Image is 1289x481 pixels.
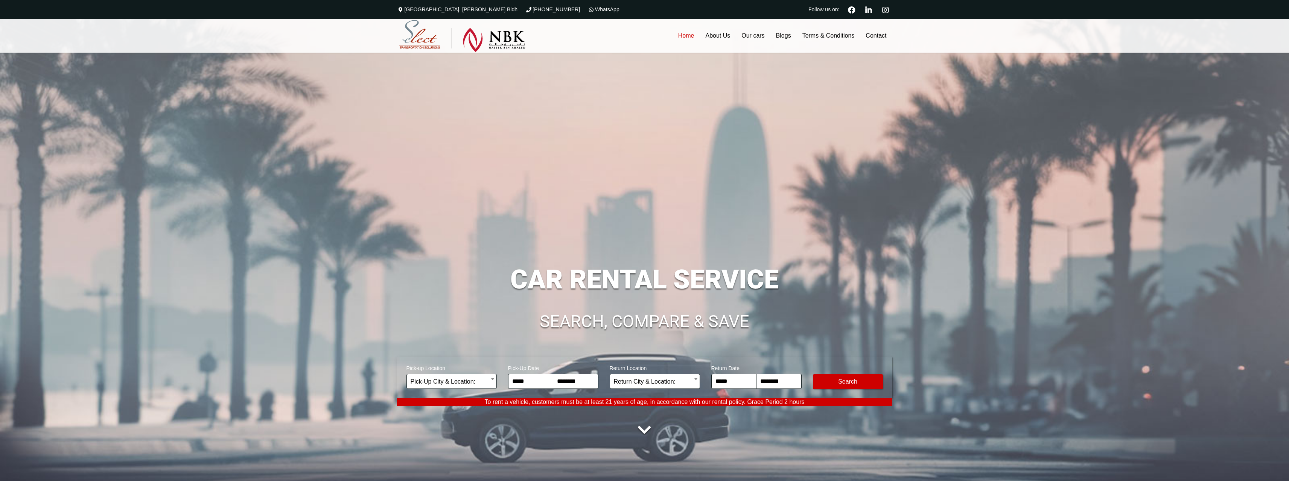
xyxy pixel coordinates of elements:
img: Select Rent a Car [399,20,525,52]
a: About Us [700,19,736,53]
a: Blogs [770,19,797,53]
span: Return City & Location: [610,374,700,389]
a: Linkedin [862,5,875,14]
h1: CAR RENTAL SERVICE [397,266,892,293]
h1: SEARCH, COMPARE & SAVE [397,313,892,330]
a: Home [673,19,700,53]
a: WhatsApp [587,6,619,12]
span: Pick-Up Date [508,360,598,374]
a: Our cars [736,19,770,53]
span: Return Location [610,360,700,374]
p: To rent a vehicle, customers must be at least 21 years of age, in accordance with our rental poli... [397,398,892,406]
a: Terms & Conditions [797,19,860,53]
span: Return Date [711,360,802,374]
a: Instagram [879,5,892,14]
span: Pick-up Location [406,360,497,374]
span: Pick-Up City & Location: [411,374,493,389]
button: Modify Search [813,374,883,389]
a: Contact [860,19,892,53]
span: Return City & Location: [614,374,696,389]
span: Pick-Up City & Location: [406,374,497,389]
a: [PHONE_NUMBER] [525,6,580,12]
a: Facebook [845,5,858,14]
